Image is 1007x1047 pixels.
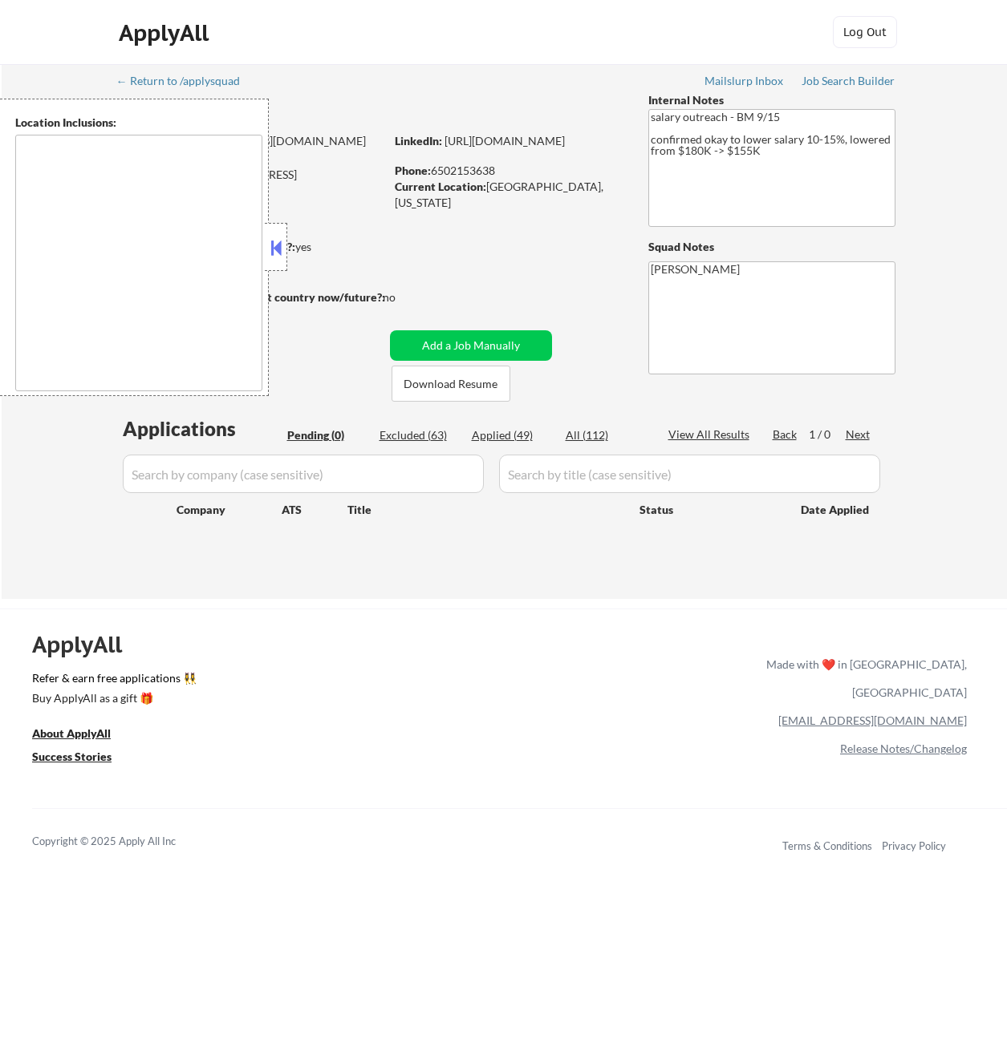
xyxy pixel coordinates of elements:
div: [GEOGRAPHIC_DATA], [US_STATE] [395,179,622,210]
div: Copyright © 2025 Apply All Inc [32,834,217,850]
a: [URL][DOMAIN_NAME] [445,134,565,148]
div: Company [177,502,282,518]
a: About ApplyAll [32,725,133,745]
a: Mailslurp Inbox [704,75,785,91]
div: Back [773,426,798,443]
div: Mailslurp Inbox [704,75,785,87]
div: View All Results [668,426,754,443]
div: Applied (49) [472,427,552,443]
strong: Current Location: [395,180,486,193]
a: Job Search Builder [802,75,895,91]
u: Success Stories [32,750,112,763]
div: Squad Notes [648,239,895,255]
div: Status [640,495,778,523]
a: Release Notes/Changelog [840,742,967,755]
a: [EMAIL_ADDRESS][DOMAIN_NAME] [778,713,967,727]
input: Search by title (case sensitive) [499,455,880,493]
div: Title [347,502,624,518]
div: Pending (0) [287,427,367,443]
a: Buy ApplyAll as a gift 🎁 [32,689,193,709]
div: 1 / 0 [809,426,846,443]
div: Date Applied [801,502,871,518]
button: Add a Job Manually [390,330,552,361]
a: Success Stories [32,748,133,768]
div: ← Return to /applysquad [116,75,255,87]
strong: Phone: [395,164,431,177]
a: Refer & earn free applications 👯‍♀️ [32,673,431,689]
div: All (112) [566,427,646,443]
div: Buy ApplyAll as a gift 🎁 [32,693,193,704]
button: Download Resume [392,366,510,402]
div: ApplyAll [119,19,213,46]
div: Location Inclusions: [15,115,262,131]
div: Excluded (63) [380,427,460,443]
a: ← Return to /applysquad [116,75,255,91]
div: Internal Notes [648,92,895,108]
button: Log Out [833,16,897,48]
div: Applications [123,419,282,439]
div: no [383,289,428,305]
a: Privacy Policy [882,839,946,852]
strong: LinkedIn: [395,134,442,148]
a: Terms & Conditions [782,839,872,852]
div: Made with ❤️ in [GEOGRAPHIC_DATA], [GEOGRAPHIC_DATA] [760,650,967,706]
div: ApplyAll [32,631,140,658]
div: Next [846,426,871,443]
div: Job Search Builder [802,75,895,87]
input: Search by company (case sensitive) [123,455,484,493]
div: ATS [282,502,347,518]
div: 6502153638 [395,163,622,179]
u: About ApplyAll [32,726,111,740]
